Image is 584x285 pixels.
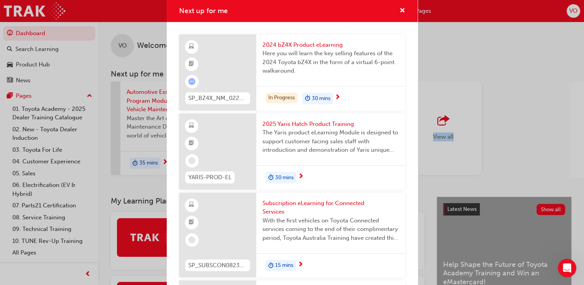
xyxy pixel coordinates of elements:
span: duration-icon [268,173,274,183]
span: 30 mins [312,94,330,103]
span: Here you will learn the key selling features of the 2024 Toyota bZ4X in the form of a virtual 6-p... [262,49,399,75]
span: 15 mins [275,261,293,270]
a: SP_BZ4X_NM_0224_EL012024 bZ4X Product eLearningHere you will learn the key selling features of th... [179,34,405,110]
span: learningRecordVerb_NONE-icon [188,157,195,164]
span: SP_BZ4X_NM_0224_EL01 [188,94,247,103]
span: The Yaris product eLearning Module is designed to support customer facing sales staff with introd... [262,128,399,154]
div: In Progress [266,93,298,103]
span: booktick-icon [189,138,194,148]
span: Subscription eLearning for Connected Services [262,199,399,216]
a: YARIS-PROD-EL2025 Yaris Hatch Product TrainingThe Yaris product eLearning Module is designed to s... [179,114,405,190]
span: learningResourceType_ELEARNING-icon [189,200,194,210]
span: 2024 bZ4X Product eLearning [262,41,399,49]
span: duration-icon [268,261,274,271]
iframe: Intercom live chat [558,259,576,277]
span: learningRecordVerb_ATTEMPT-icon [188,78,195,85]
span: next-icon [335,94,340,101]
span: booktick-icon [189,217,194,227]
span: With the first vehicles on Toyota Connected services coming to the end of their complimentary per... [262,216,399,243]
span: booktick-icon [189,59,194,69]
span: cross-icon [399,8,405,15]
span: learningResourceType_ELEARNING-icon [189,42,194,52]
span: duration-icon [305,93,310,103]
button: cross-icon [399,6,405,16]
span: learningResourceType_ELEARNING-icon [189,121,194,131]
span: learningRecordVerb_NONE-icon [188,236,195,243]
span: next-icon [298,173,304,180]
span: next-icon [298,261,303,268]
a: SP_SUBSCON0823_ELSubscription eLearning for Connected ServicesWith the first vehicles on Toyota C... [179,193,405,278]
span: Next up for me [179,7,228,15]
span: 2025 Yaris Hatch Product Training [262,120,399,129]
span: 30 mins [275,173,294,182]
span: SP_SUBSCON0823_EL [188,261,247,270]
span: YARIS-PROD-EL [188,173,232,182]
